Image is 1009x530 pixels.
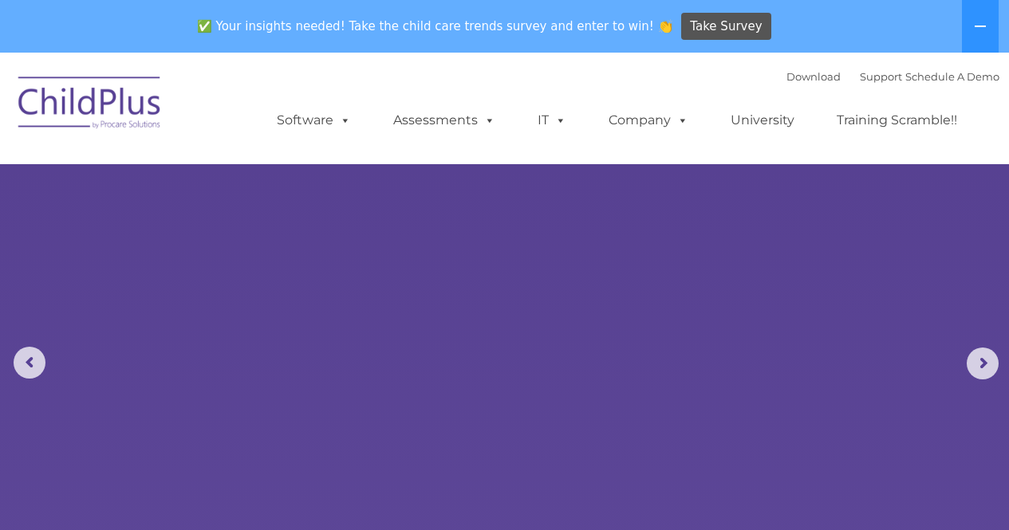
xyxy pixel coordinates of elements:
a: Software [261,104,367,136]
span: ✅ Your insights needed! Take the child care trends survey and enter to win! 👏 [191,10,679,41]
span: Take Survey [690,13,762,41]
a: Take Survey [681,13,771,41]
font: | [786,70,999,83]
a: Training Scramble!! [821,104,973,136]
a: Support [860,70,902,83]
img: ChildPlus by Procare Solutions [10,65,170,145]
a: IT [522,104,582,136]
a: Download [786,70,841,83]
a: University [715,104,810,136]
a: Schedule A Demo [905,70,999,83]
a: Company [593,104,704,136]
a: Assessments [377,104,511,136]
